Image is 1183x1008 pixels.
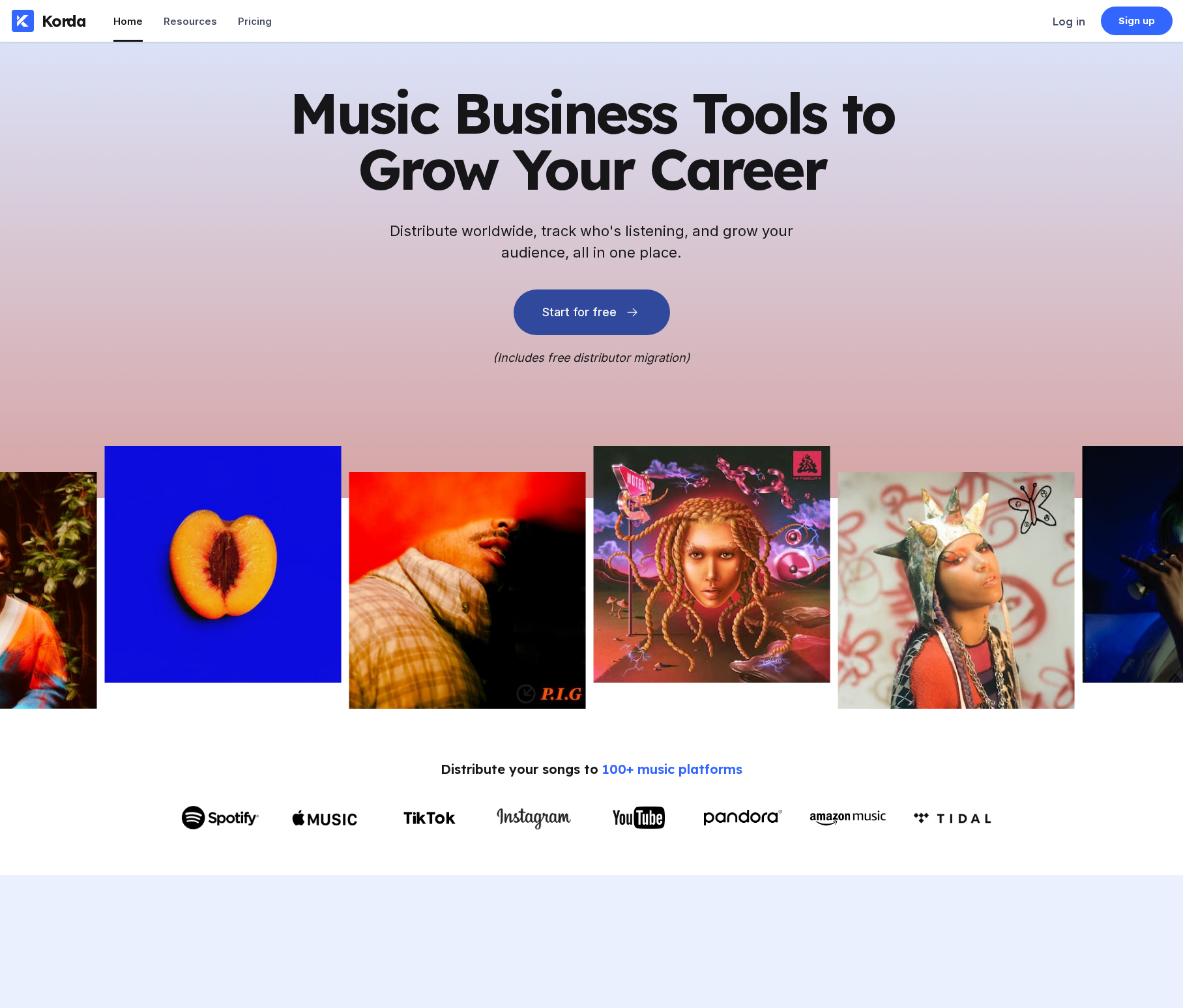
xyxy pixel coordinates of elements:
i: (Includes free distributor migration) [493,351,690,364]
img: Picture of the author [594,446,830,683]
img: Spotify [181,806,259,829]
img: Picture of the author [838,472,1075,709]
div: Start for free [542,306,617,319]
h2: Distribute worldwide, track who's listening, and grow your audience, all in one place. [383,220,800,263]
img: Amazon [913,812,991,823]
div: Home [113,15,143,27]
span: 100+ music platforms [602,761,742,777]
img: Pandora [704,810,782,825]
img: Picture of the author [105,446,342,683]
a: Sign up [1101,7,1173,35]
img: Amazon [809,807,887,829]
img: YouTube [613,807,665,828]
h1: Music Business Tools to Grow Your Career [272,85,911,197]
div: Resources [164,15,217,27]
div: Log in [1053,15,1085,28]
div: Korda [42,11,86,31]
img: Instagram [495,804,573,832]
div: Pricing [238,15,272,27]
img: Picture of the author [349,472,586,709]
div: Distribute your songs to [441,761,742,777]
div: Sign up [1118,14,1156,27]
img: Apple Music [292,799,357,836]
img: TikTok [403,812,456,824]
button: Start for free [514,289,670,335]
